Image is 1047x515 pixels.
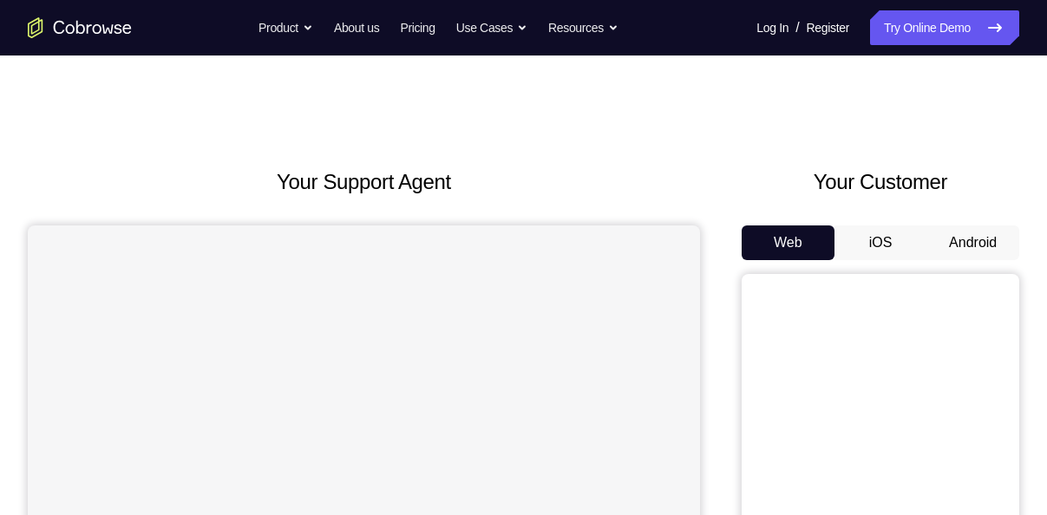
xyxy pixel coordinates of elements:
h2: Your Support Agent [28,166,700,198]
a: Pricing [400,10,435,45]
a: Register [807,10,849,45]
button: Use Cases [456,10,527,45]
a: Log In [756,10,789,45]
span: / [795,17,799,38]
button: iOS [834,225,927,260]
button: Android [926,225,1019,260]
button: Resources [548,10,618,45]
a: Try Online Demo [870,10,1019,45]
a: Go to the home page [28,17,132,38]
button: Web [742,225,834,260]
a: About us [334,10,379,45]
h2: Your Customer [742,166,1019,198]
button: Product [258,10,313,45]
